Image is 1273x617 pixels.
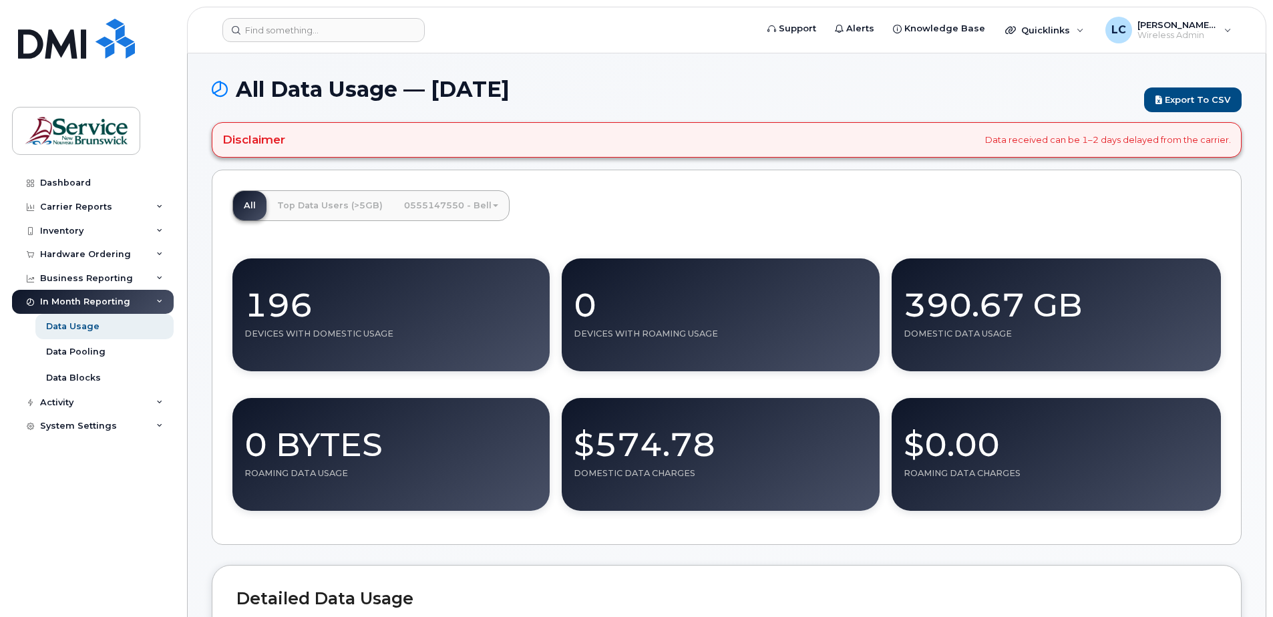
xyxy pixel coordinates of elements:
div: Devices With Domestic Usage [244,329,538,339]
a: Top Data Users (>5GB) [266,191,393,220]
a: All [233,191,266,220]
h2: Detailed Data Usage [236,590,1217,608]
div: Devices With Roaming Usage [574,329,867,339]
div: $0.00 [904,410,1209,468]
div: Roaming Data Charges [904,468,1209,479]
div: $574.78 [574,410,867,468]
a: Export to CSV [1144,87,1242,112]
div: Roaming Data Usage [244,468,538,479]
div: 0 Bytes [244,410,538,468]
div: Domestic Data Charges [574,468,867,479]
div: Data received can be 1–2 days delayed from the carrier. [212,122,1242,157]
a: 0555147550 - Bell [393,191,509,220]
div: 390.67 GB [904,270,1209,329]
div: 196 [244,270,538,329]
div: Domestic Data Usage [904,329,1209,339]
div: 0 [574,270,867,329]
h1: All Data Usage — [DATE] [212,77,1137,101]
h4: Disclaimer [222,133,285,146]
